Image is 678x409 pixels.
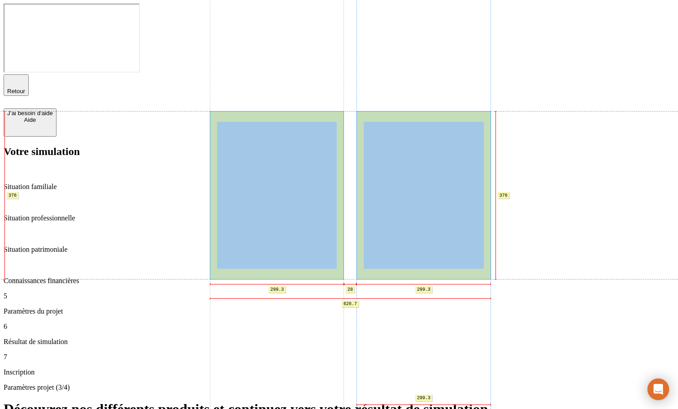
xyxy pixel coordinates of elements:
[4,277,674,285] p: Connaissances financières
[4,353,674,361] p: 7
[4,292,674,300] p: 5
[648,379,669,400] div: Ouvrir le Messenger Intercom
[4,383,674,392] p: Paramètres projet (3/4)
[4,245,674,254] p: Situation patrimoniale
[7,88,25,95] span: Retour
[7,116,53,123] div: Aide
[4,307,674,315] p: Paramètres du projet
[4,183,674,191] p: Situation familiale
[4,74,29,96] button: Retour
[4,108,56,137] button: J’ai besoin d'aideAide
[4,338,674,346] p: Résultat de simulation
[4,214,674,222] p: Situation professionnelle
[4,146,674,158] h2: Votre simulation
[4,323,674,331] p: 6
[7,110,53,116] div: J’ai besoin d'aide
[4,368,674,376] p: Inscription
